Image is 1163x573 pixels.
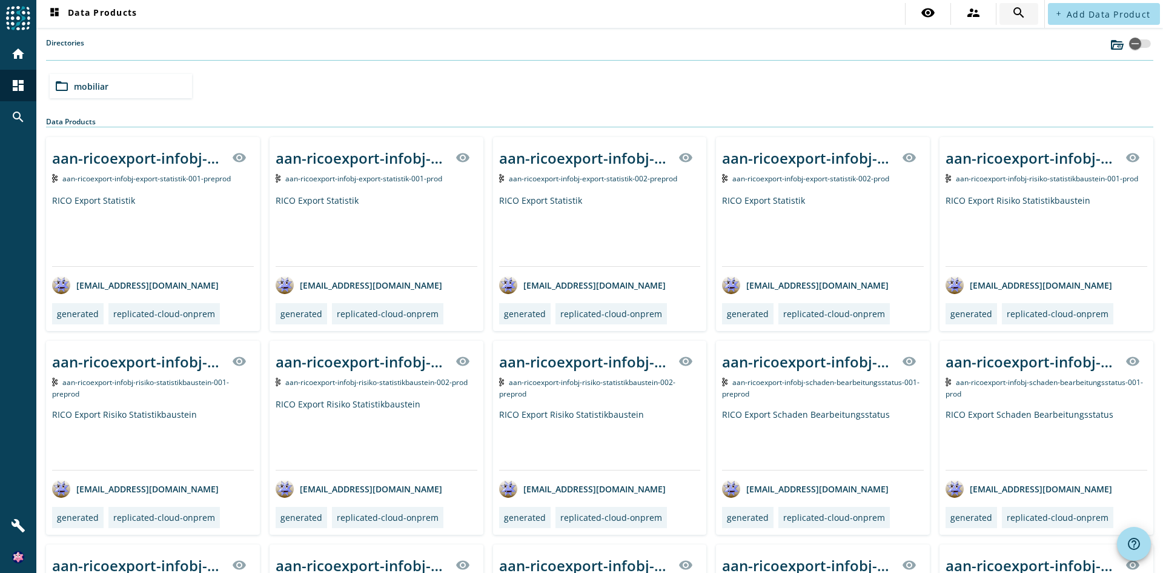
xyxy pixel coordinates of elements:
div: [EMAIL_ADDRESS][DOMAIN_NAME] [276,276,442,294]
div: [EMAIL_ADDRESS][DOMAIN_NAME] [946,480,1112,498]
img: avatar [946,276,964,294]
div: generated [57,308,99,320]
img: avatar [722,276,740,294]
mat-icon: add [1055,10,1062,17]
mat-icon: visibility [456,558,470,572]
mat-icon: visibility [678,558,693,572]
div: [EMAIL_ADDRESS][DOMAIN_NAME] [946,276,1112,294]
img: avatar [276,480,294,498]
mat-icon: build [11,518,25,533]
mat-icon: dashboard [47,7,62,21]
div: RICO Export Risiko Statistikbaustein [52,409,254,470]
div: RICO Export Risiko Statistikbaustein [946,195,1147,266]
div: aan-ricoexport-infobj-schaden-bearbeitungsstatus-001-_stage_ [946,352,1118,372]
img: avatar [52,276,70,294]
div: aan-ricoexport-infobj-risiko-statistikbaustein-002-_stage_ [276,352,448,372]
div: replicated-cloud-onprem [113,308,215,320]
div: [EMAIL_ADDRESS][DOMAIN_NAME] [499,276,666,294]
img: Kafka Topic: aan-ricoexport-infobj-export-statistik-002-prod [722,174,727,183]
mat-icon: visibility [902,354,916,369]
div: generated [57,512,99,523]
div: generated [504,512,546,523]
img: Kafka Topic: aan-ricoexport-infobj-risiko-statistikbaustein-002-prod [276,378,281,386]
span: Kafka Topic: aan-ricoexport-infobj-export-statistik-001-preprod [62,173,231,184]
div: generated [280,308,322,320]
div: replicated-cloud-onprem [113,512,215,523]
img: Kafka Topic: aan-ricoexport-infobj-schaden-bearbeitungsstatus-001-preprod [722,378,727,386]
span: Kafka Topic: aan-ricoexport-infobj-export-statistik-001-prod [285,173,442,184]
mat-icon: visibility [232,354,247,369]
img: Kafka Topic: aan-ricoexport-infobj-risiko-statistikbaustein-001-preprod [52,378,58,386]
div: [EMAIL_ADDRESS][DOMAIN_NAME] [499,480,666,498]
div: replicated-cloud-onprem [1007,308,1108,320]
span: Kafka Topic: aan-ricoexport-infobj-export-statistik-002-preprod [509,173,677,184]
img: avatar [946,480,964,498]
img: 6ded2d8033a116437f82dea164308668 [12,551,24,563]
div: replicated-cloud-onprem [783,308,885,320]
div: RICO Export Statistik [722,195,924,266]
div: [EMAIL_ADDRESS][DOMAIN_NAME] [276,480,442,498]
mat-icon: visibility [456,150,470,165]
div: aan-ricoexport-infobj-risiko-statistikbaustein-002-_stage_ [499,352,672,372]
div: RICO Export Risiko Statistikbaustein [276,398,477,470]
mat-icon: visibility [678,354,693,369]
div: replicated-cloud-onprem [1007,512,1108,523]
mat-icon: visibility [232,150,247,165]
img: avatar [499,276,517,294]
img: Kafka Topic: aan-ricoexport-infobj-risiko-statistikbaustein-001-prod [946,174,951,183]
img: avatar [276,276,294,294]
mat-icon: home [11,47,25,61]
span: mobiliar [74,81,108,92]
div: [EMAIL_ADDRESS][DOMAIN_NAME] [722,480,889,498]
button: Add Data Product [1048,3,1160,25]
img: avatar [52,480,70,498]
img: Kafka Topic: aan-ricoexport-infobj-export-statistik-002-preprod [499,174,505,183]
div: generated [504,308,546,320]
mat-icon: visibility [456,354,470,369]
span: Kafka Topic: aan-ricoexport-infobj-schaden-bearbeitungsstatus-001-prod [946,377,1143,399]
div: RICO Export Schaden Bearbeitungsstatus [722,409,924,470]
div: generated [950,308,992,320]
mat-icon: visibility [1125,558,1140,572]
div: replicated-cloud-onprem [337,308,439,320]
div: replicated-cloud-onprem [337,512,439,523]
span: Kafka Topic: aan-ricoexport-infobj-risiko-statistikbaustein-001-prod [956,173,1138,184]
div: generated [950,512,992,523]
div: replicated-cloud-onprem [560,512,662,523]
mat-icon: visibility [1125,354,1140,369]
img: spoud-logo.svg [6,6,30,30]
mat-icon: search [1012,5,1026,20]
div: generated [727,512,769,523]
div: aan-ricoexport-infobj-export-statistik-002-_stage_ [499,148,672,168]
span: Data Products [47,7,137,21]
img: Kafka Topic: aan-ricoexport-infobj-export-statistik-001-preprod [52,174,58,183]
div: aan-ricoexport-infobj-risiko-statistikbaustein-001-_stage_ [946,148,1118,168]
mat-icon: visibility [678,150,693,165]
label: Directories [46,38,84,60]
mat-icon: help_outline [1127,537,1141,551]
mat-icon: dashboard [11,78,25,93]
button: Data Products [42,3,142,25]
span: Kafka Topic: aan-ricoexport-infobj-export-statistik-002-prod [732,173,889,184]
div: aan-ricoexport-infobj-export-statistik-001-_stage_ [52,148,225,168]
div: aan-ricoexport-infobj-export-statistik-002-_stage_ [722,148,895,168]
div: aan-ricoexport-infobj-risiko-statistikbaustein-001-_stage_ [52,352,225,372]
span: Add Data Product [1067,8,1150,20]
span: Kafka Topic: aan-ricoexport-infobj-risiko-statistikbaustein-002-prod [285,377,468,387]
mat-icon: supervisor_account [966,5,981,20]
div: Data Products [46,116,1153,127]
div: RICO Export Risiko Statistikbaustein [499,409,701,470]
div: replicated-cloud-onprem [560,308,662,320]
div: aan-ricoexport-infobj-schaden-bearbeitungsstatus-001-_stage_ [722,352,895,372]
div: [EMAIL_ADDRESS][DOMAIN_NAME] [52,480,219,498]
div: [EMAIL_ADDRESS][DOMAIN_NAME] [52,276,219,294]
mat-icon: visibility [902,558,916,572]
span: Kafka Topic: aan-ricoexport-infobj-risiko-statistikbaustein-001-preprod [52,377,229,399]
div: generated [280,512,322,523]
mat-icon: search [11,110,25,124]
img: avatar [499,480,517,498]
img: Kafka Topic: aan-ricoexport-infobj-schaden-bearbeitungsstatus-001-prod [946,378,951,386]
img: Kafka Topic: aan-ricoexport-infobj-risiko-statistikbaustein-002-preprod [499,378,505,386]
div: RICO Export Schaden Bearbeitungsstatus [946,409,1147,470]
div: generated [727,308,769,320]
